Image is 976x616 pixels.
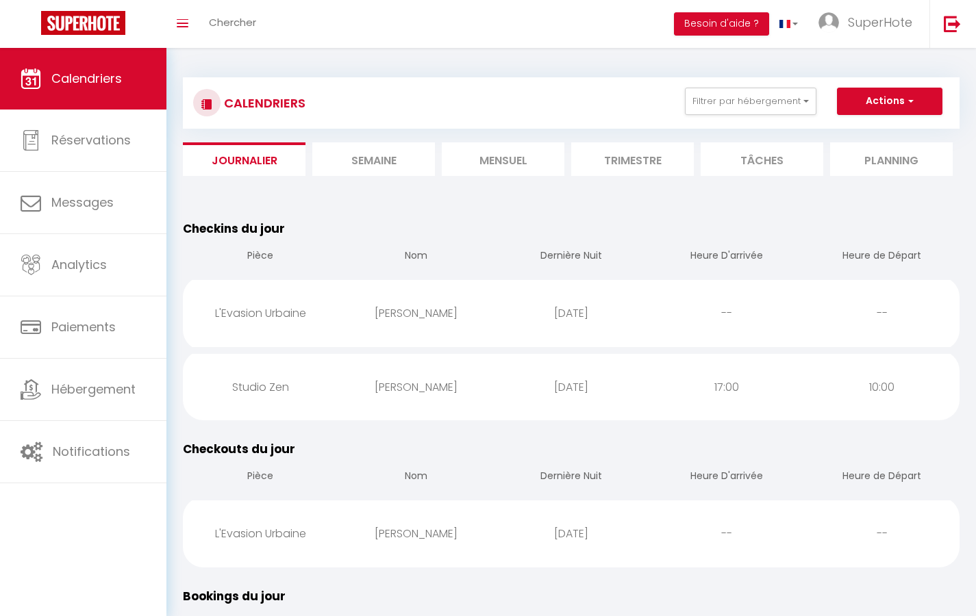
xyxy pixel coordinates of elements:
[830,142,953,176] li: Planning
[944,15,961,32] img: logout
[221,88,305,118] h3: CALENDRIERS
[338,291,494,335] div: [PERSON_NAME]
[804,458,960,497] th: Heure de Départ
[649,291,804,335] div: --
[51,131,131,149] span: Réservations
[685,88,816,115] button: Filtrer par hébergement
[674,12,769,36] button: Besoin d'aide ?
[183,238,338,277] th: Pièce
[183,220,285,237] span: Checkins du jour
[649,238,804,277] th: Heure D'arrivée
[51,381,136,398] span: Hébergement
[701,142,823,176] li: Tâches
[51,318,116,335] span: Paiements
[804,511,960,556] div: --
[494,365,649,409] div: [DATE]
[338,511,494,556] div: [PERSON_NAME]
[818,12,839,33] img: ...
[338,458,494,497] th: Nom
[51,70,122,87] span: Calendriers
[649,365,804,409] div: 17:00
[183,458,338,497] th: Pièce
[338,365,494,409] div: [PERSON_NAME]
[649,458,804,497] th: Heure D'arrivée
[11,5,52,47] button: Ouvrir le widget de chat LiveChat
[183,291,338,335] div: L'Evasion Urbaine
[571,142,694,176] li: Trimestre
[848,14,912,31] span: SuperHote
[804,365,960,409] div: 10:00
[183,365,338,409] div: Studio Zen
[183,142,305,176] li: Journalier
[649,511,804,556] div: --
[494,291,649,335] div: [DATE]
[41,11,125,35] img: Super Booking
[183,511,338,556] div: L'Evasion Urbaine
[53,443,130,460] span: Notifications
[804,238,960,277] th: Heure de Départ
[338,238,494,277] th: Nom
[494,238,649,277] th: Dernière Nuit
[183,441,295,457] span: Checkouts du jour
[51,256,107,273] span: Analytics
[312,142,435,176] li: Semaine
[51,194,114,211] span: Messages
[494,511,649,556] div: [DATE]
[442,142,564,176] li: Mensuel
[494,458,649,497] th: Dernière Nuit
[209,15,256,29] span: Chercher
[183,588,286,604] span: Bookings du jour
[804,291,960,335] div: --
[837,88,942,115] button: Actions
